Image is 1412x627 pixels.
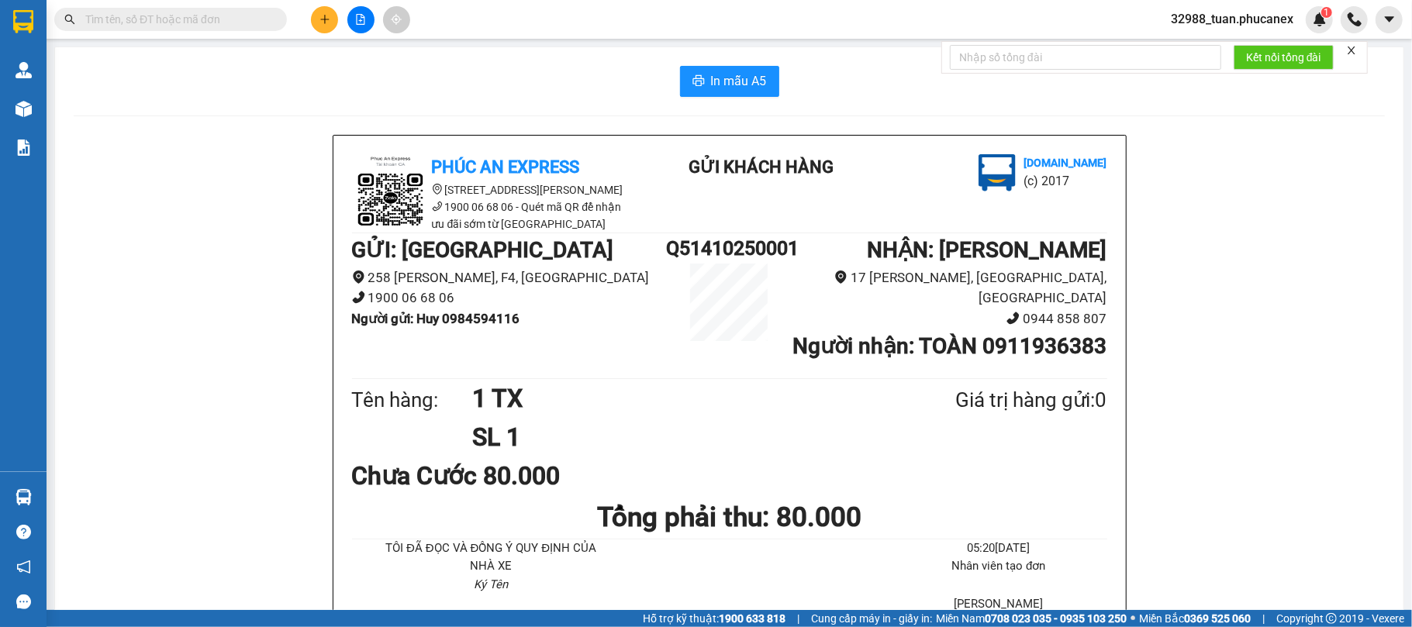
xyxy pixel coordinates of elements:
span: plus [319,14,330,25]
li: (c) 2017 [130,74,213,93]
span: | [797,610,799,627]
b: Phúc An Express [19,100,81,200]
li: 05:20[DATE] [890,539,1106,558]
div: Chưa Cước 80.000 [352,456,601,495]
img: warehouse-icon [16,62,32,78]
span: copyright [1326,613,1337,624]
img: logo.jpg [352,154,430,232]
span: phone [352,291,365,304]
strong: 1900 633 818 [719,612,785,625]
b: Gửi khách hàng [95,22,154,95]
span: 32988_tuan.phucanex [1158,9,1306,29]
img: warehouse-icon [16,101,32,117]
span: phone [432,201,443,212]
i: Ký Tên [474,577,508,591]
div: Giá trị hàng gửi: 0 [880,384,1106,416]
span: search [64,14,75,25]
li: [PERSON_NAME] [890,595,1106,614]
img: logo-vxr [13,10,33,33]
img: logo.jpg [168,19,205,57]
span: 1 [1324,7,1329,18]
input: Tìm tên, số ĐT hoặc mã đơn [85,11,268,28]
b: [DOMAIN_NAME] [130,59,213,71]
img: icon-new-feature [1313,12,1327,26]
h1: Tổng phải thu: 80.000 [352,496,1107,539]
span: Miền Nam [936,610,1127,627]
span: environment [834,270,848,284]
span: question-circle [16,525,31,539]
img: phone-icon [1348,12,1362,26]
sup: 1 [1321,7,1332,18]
b: Người nhận : TOÀN 0911936383 [792,333,1106,359]
li: 1900 06 68 06 - Quét mã QR để nhận ưu đãi sớm từ [GEOGRAPHIC_DATA] [352,198,631,233]
span: file-add [355,14,366,25]
strong: 0708 023 035 - 0935 103 250 [985,612,1127,625]
img: logo.jpg [979,154,1016,191]
h1: Q51410250001 [666,233,792,264]
img: solution-icon [16,140,32,156]
span: message [16,594,31,609]
button: file-add [347,6,375,33]
button: plus [311,6,338,33]
img: warehouse-icon [16,489,32,505]
li: 17 [PERSON_NAME], [GEOGRAPHIC_DATA], [GEOGRAPHIC_DATA] [792,267,1107,308]
span: Hỗ trợ kỹ thuật: [643,610,785,627]
span: Cung cấp máy in - giấy in: [811,610,932,627]
span: Miền Bắc [1139,610,1251,627]
li: (c) 2017 [1024,171,1106,191]
span: printer [692,74,705,89]
span: environment [432,184,443,195]
span: caret-down [1383,12,1396,26]
strong: 0369 525 060 [1184,612,1251,625]
li: Nhân viên tạo đơn [890,557,1106,576]
li: [STREET_ADDRESS][PERSON_NAME] [352,181,631,198]
b: Gửi khách hàng [689,157,834,177]
button: printerIn mẫu A5 [680,66,779,97]
span: phone [1006,312,1020,325]
li: 0944 858 807 [792,308,1107,329]
span: close [1346,45,1357,56]
li: 258 [PERSON_NAME], F4, [GEOGRAPHIC_DATA] [352,267,667,288]
button: caret-down [1376,6,1403,33]
span: In mẫu A5 [711,71,767,91]
span: aim [391,14,402,25]
b: Người gửi : Huy 0984594116 [352,311,520,326]
span: ⚪️ [1131,615,1135,622]
input: Nhập số tổng đài [950,45,1221,70]
h1: SL 1 [472,418,880,456]
b: Phúc An Express [432,157,580,177]
span: environment [352,270,365,284]
b: GỬI : [GEOGRAPHIC_DATA] [352,237,614,263]
img: logo.jpg [19,19,97,97]
button: aim [383,6,410,33]
span: notification [16,560,31,574]
b: NHẬN : [PERSON_NAME] [867,237,1106,263]
h1: 1 TX [472,379,880,418]
span: Kết nối tổng đài [1246,49,1321,66]
b: [DOMAIN_NAME] [1024,157,1106,169]
li: 1900 06 68 06 [352,288,667,308]
li: TÔI ĐÃ ĐỌC VÀ ĐỒNG Ý QUY ĐỊNH CỦA NHÀ XE [383,539,599,576]
div: Tên hàng: [352,384,473,416]
span: | [1262,610,1265,627]
button: Kết nối tổng đài [1234,45,1334,70]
